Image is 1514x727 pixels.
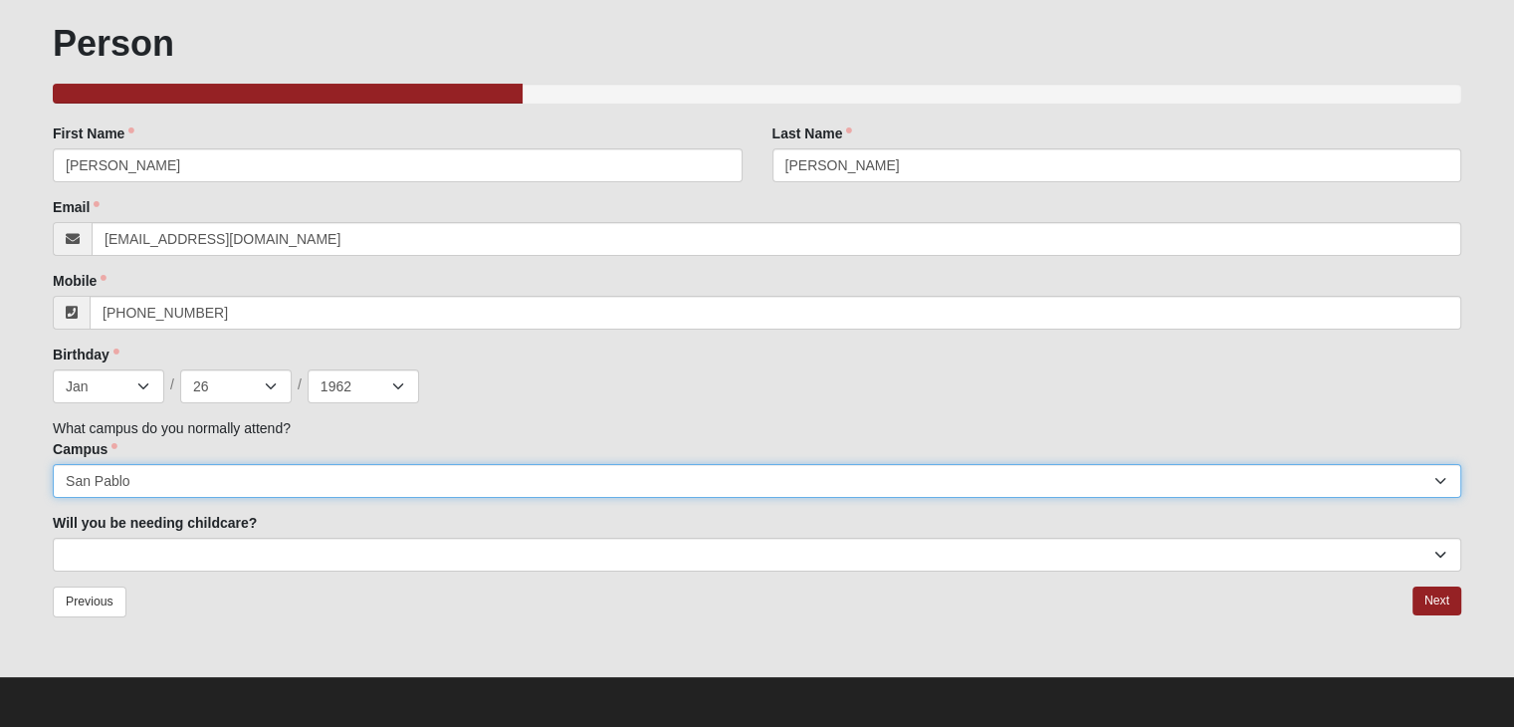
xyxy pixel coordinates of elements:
[53,587,126,617] a: Previous
[772,123,853,143] label: Last Name
[53,123,1461,572] div: What campus do you normally attend?
[298,374,302,396] span: /
[53,513,257,533] label: Will you be needing childcare?
[53,197,100,217] label: Email
[53,439,117,459] label: Campus
[170,374,174,396] span: /
[53,345,119,364] label: Birthday
[53,271,107,291] label: Mobile
[53,22,1461,65] h1: Person
[53,123,134,143] label: First Name
[1412,587,1461,615] a: Next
